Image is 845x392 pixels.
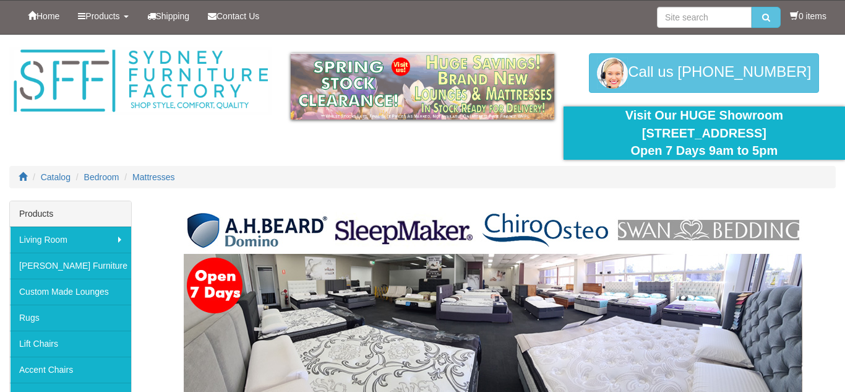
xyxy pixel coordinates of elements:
span: Products [85,11,119,21]
div: Products [10,201,131,227]
a: Bedroom [84,172,119,182]
span: Shipping [156,11,190,21]
li: 0 items [790,10,826,22]
span: Home [36,11,59,21]
span: Contact Us [217,11,259,21]
a: Custom Made Lounges [10,279,131,305]
a: Lift Chairs [10,331,131,357]
img: Sydney Furniture Factory [9,47,272,115]
div: Visit Our HUGE Showroom [STREET_ADDRESS] Open 7 Days 9am to 5pm [573,107,836,160]
img: spring-sale.gif [291,53,554,120]
a: Accent Chairs [10,357,131,383]
a: Products [69,1,137,32]
a: Living Room [10,227,131,253]
a: Shipping [138,1,199,32]
a: Home [19,1,69,32]
a: Rugs [10,305,131,331]
a: Catalog [41,172,71,182]
a: Contact Us [199,1,268,32]
a: [PERSON_NAME] Furniture [10,253,131,279]
a: Mattresses [132,172,174,182]
input: Site search [657,7,752,28]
